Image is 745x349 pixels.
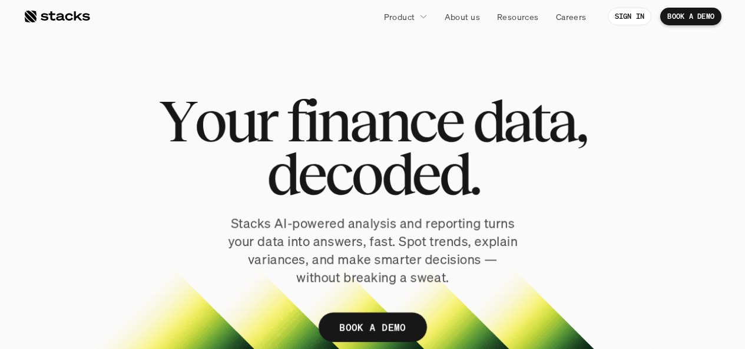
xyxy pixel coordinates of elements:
span: u [224,94,256,147]
p: Resources [497,11,539,23]
span: o [194,94,224,147]
span: Y [160,94,194,147]
span: a [503,94,531,147]
span: e [435,94,462,147]
p: Careers [556,11,587,23]
a: SIGN IN [608,8,652,25]
span: i [304,94,317,147]
p: About us [445,11,480,23]
span: d [380,147,411,200]
span: . [469,147,479,200]
span: a [349,94,377,147]
span: n [377,94,409,147]
span: d [266,147,297,200]
span: t [531,94,548,147]
span: a [548,94,575,147]
a: BOOK A DEMO [660,8,721,25]
p: Stacks AI-powered analysis and reporting turns your data into answers, fast. Spot trends, explain... [226,214,520,287]
p: SIGN IN [615,12,645,21]
span: r [256,94,276,147]
span: c [409,94,435,147]
span: o [350,147,380,200]
p: Product [384,11,415,23]
span: d [472,94,503,147]
p: BOOK A DEMO [667,12,714,21]
span: f [286,94,304,147]
p: BOOK A DEMO [339,319,406,336]
a: About us [438,6,487,27]
span: e [411,147,438,200]
span: c [324,147,350,200]
span: e [297,147,324,200]
a: BOOK A DEMO [319,313,427,342]
a: Careers [549,6,594,27]
span: , [575,94,586,147]
span: n [317,94,349,147]
span: d [438,147,469,200]
a: Resources [490,6,546,27]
